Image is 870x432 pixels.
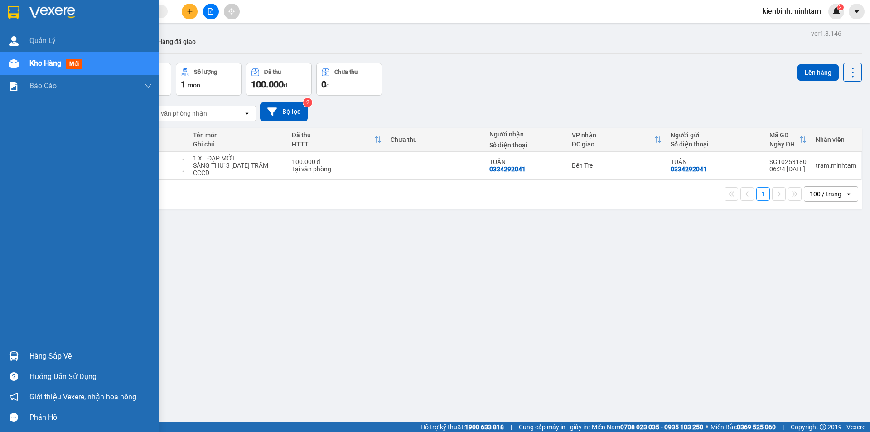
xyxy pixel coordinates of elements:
[292,165,382,173] div: Tại văn phòng
[765,128,811,152] th: Toggle SortBy
[756,187,770,201] button: 1
[783,422,784,432] span: |
[839,4,842,10] span: 2
[326,82,330,89] span: đ
[9,82,19,91] img: solution-icon
[246,63,312,96] button: Đã thu100.000đ
[592,422,703,432] span: Miền Nam
[208,8,214,15] span: file-add
[334,69,358,75] div: Chưa thu
[511,422,512,432] span: |
[66,59,82,69] span: mới
[139,136,184,143] div: Nhãn
[303,98,312,107] sup: 2
[29,370,152,383] div: Hướng dẫn sử dụng
[9,59,19,68] img: warehouse-icon
[316,63,382,96] button: Chưa thu0đ
[10,372,18,381] span: question-circle
[182,4,198,19] button: plus
[832,7,841,15] img: icon-new-feature
[145,109,207,118] div: Chọn văn phòng nhận
[671,165,707,173] div: 0334292041
[194,69,217,75] div: Số lượng
[8,6,19,19] img: logo-vxr
[816,136,856,143] div: Nhân viên
[811,29,841,39] div: ver 1.8.146
[755,5,828,17] span: kienbinh.minhtam
[10,413,18,422] span: message
[620,423,703,431] strong: 0708 023 035 - 0935 103 250
[292,158,382,165] div: 100.000 đ
[737,423,776,431] strong: 0369 525 060
[837,4,844,10] sup: 2
[9,351,19,361] img: warehouse-icon
[29,80,57,92] span: Báo cáo
[284,82,287,89] span: đ
[572,141,654,148] div: ĐC giao
[292,131,374,139] div: Đã thu
[187,8,193,15] span: plus
[519,422,590,432] span: Cung cấp máy in - giấy in:
[193,141,283,148] div: Ghi chú
[853,7,861,15] span: caret-down
[321,79,326,90] span: 0
[203,4,219,19] button: file-add
[572,162,662,169] div: Bến Tre
[181,79,186,90] span: 1
[671,141,760,148] div: Số điện thoại
[489,165,526,173] div: 0334292041
[264,69,281,75] div: Đã thu
[391,136,480,143] div: Chưa thu
[9,36,19,46] img: warehouse-icon
[193,131,283,139] div: Tên món
[769,131,799,139] div: Mã GD
[797,64,839,81] button: Lên hàng
[287,128,386,152] th: Toggle SortBy
[769,158,807,165] div: SG10253180
[292,141,374,148] div: HTTT
[710,422,776,432] span: Miền Bắc
[29,349,152,363] div: Hàng sắp về
[150,31,203,53] button: Hàng đã giao
[671,158,760,165] div: TUẤN
[228,8,235,15] span: aim
[567,128,666,152] th: Toggle SortBy
[489,141,563,149] div: Số điện thoại
[29,59,61,68] span: Kho hàng
[572,131,654,139] div: VP nhận
[243,110,251,117] svg: open
[193,162,283,176] div: SÁNG THỨ 3 14/10/2025 TRÂM CCCD
[769,141,799,148] div: Ngày ĐH
[816,162,856,169] div: tram.minhtam
[849,4,865,19] button: caret-down
[671,131,760,139] div: Người gửi
[810,189,841,199] div: 100 / trang
[465,423,504,431] strong: 1900 633 818
[820,424,826,430] span: copyright
[29,391,136,403] span: Giới thiệu Vexere, nhận hoa hồng
[176,63,242,96] button: Số lượng1món
[489,158,563,165] div: TUẤN
[29,411,152,424] div: Phản hồi
[193,155,283,162] div: 1 XE ĐẠP MỚI
[145,83,152,90] span: down
[188,82,200,89] span: món
[845,190,852,198] svg: open
[706,425,708,429] span: ⚪️
[489,131,563,138] div: Người nhận
[251,79,284,90] span: 100.000
[224,4,240,19] button: aim
[29,35,56,46] span: Quản Lý
[769,165,807,173] div: 06:24 [DATE]
[10,393,18,401] span: notification
[260,102,308,121] button: Bộ lọc
[420,422,504,432] span: Hỗ trợ kỹ thuật:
